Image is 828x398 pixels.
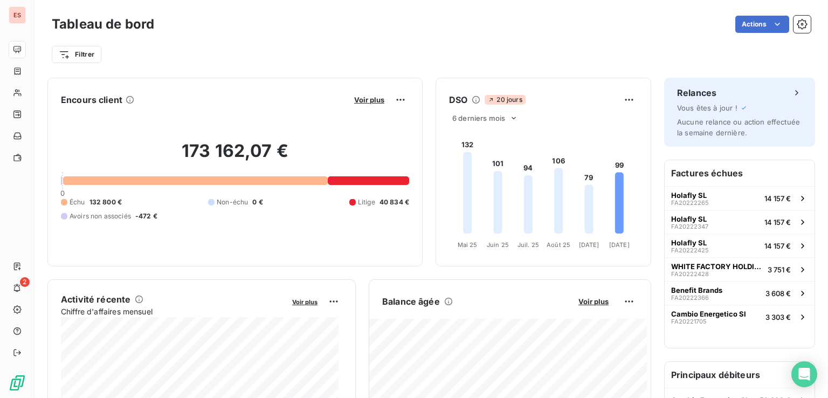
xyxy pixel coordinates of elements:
[70,197,85,207] span: Échu
[665,305,815,328] button: Cambio Energetico SlFA202217053 303 €
[292,298,318,306] span: Voir plus
[765,289,791,298] span: 3 608 €
[52,46,101,63] button: Filtrer
[575,297,612,306] button: Voir plus
[671,286,722,294] span: Benefit Brands
[768,265,791,274] span: 3 751 €
[289,297,321,306] button: Voir plus
[452,114,505,122] span: 6 derniers mois
[671,215,707,223] span: Holafly SL
[547,241,570,249] tspan: Août 25
[671,294,709,301] span: FA20222366
[671,200,709,206] span: FA20222265
[671,191,707,200] span: Holafly SL
[382,295,440,308] h6: Balance âgée
[671,247,709,253] span: FA20222425
[677,86,716,99] h6: Relances
[665,160,815,186] h6: Factures échues
[665,281,815,305] button: Benefit BrandsFA202223663 608 €
[764,242,791,250] span: 14 157 €
[671,223,708,230] span: FA20222347
[60,189,65,197] span: 0
[9,6,26,24] div: ES
[61,306,285,317] span: Chiffre d'affaires mensuel
[665,234,815,257] button: Holafly SLFA2022242514 157 €
[671,262,763,271] span: WHITE FACTORY HOLDING, S.L.U
[765,313,791,321] span: 3 303 €
[671,318,707,325] span: FA20221705
[517,241,539,249] tspan: Juil. 25
[665,210,815,234] button: Holafly SLFA2022234714 157 €
[61,93,122,106] h6: Encours client
[764,218,791,227] span: 14 157 €
[61,140,409,173] h2: 173 162,07 €
[665,257,815,281] button: WHITE FACTORY HOLDING, S.L.UFA202224283 751 €
[61,293,130,306] h6: Activité récente
[354,95,384,104] span: Voir plus
[9,374,26,392] img: Logo LeanPay
[677,118,800,137] span: Aucune relance ou action effectuée la semaine dernière.
[52,15,154,34] h3: Tableau de bord
[252,197,263,207] span: 0 €
[379,197,409,207] span: 40 834 €
[20,277,30,287] span: 2
[217,197,248,207] span: Non-échu
[609,241,630,249] tspan: [DATE]
[764,194,791,203] span: 14 157 €
[735,16,789,33] button: Actions
[665,362,815,388] h6: Principaux débiteurs
[485,95,525,105] span: 20 jours
[579,241,599,249] tspan: [DATE]
[458,241,478,249] tspan: Mai 25
[665,186,815,210] button: Holafly SLFA2022226514 157 €
[449,93,467,106] h6: DSO
[358,197,375,207] span: Litige
[70,211,131,221] span: Avoirs non associés
[89,197,122,207] span: 132 800 €
[677,104,737,112] span: Vous êtes à jour !
[671,310,746,318] span: Cambio Energetico Sl
[487,241,509,249] tspan: Juin 25
[351,95,388,105] button: Voir plus
[791,361,817,387] div: Open Intercom Messenger
[578,297,609,306] span: Voir plus
[671,238,707,247] span: Holafly SL
[135,211,157,221] span: -472 €
[671,271,709,277] span: FA20222428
